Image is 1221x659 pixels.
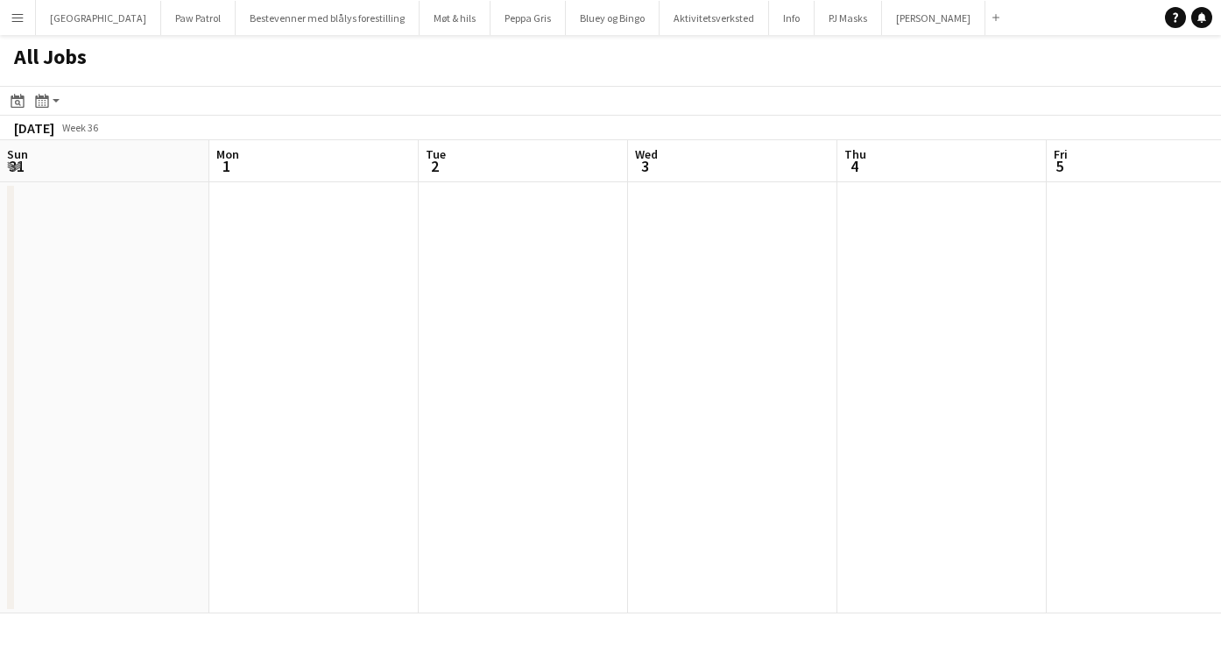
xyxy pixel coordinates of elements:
span: Tue [426,146,446,162]
button: Paw Patrol [161,1,236,35]
button: PJ Masks [815,1,882,35]
span: 3 [632,156,658,176]
span: 31 [4,156,28,176]
span: Sun [7,146,28,162]
span: Thu [844,146,866,162]
button: Peppa Gris [491,1,566,35]
div: [DATE] [14,119,54,137]
span: 4 [842,156,866,176]
button: Aktivitetsverksted [660,1,769,35]
button: [PERSON_NAME] [882,1,985,35]
span: Mon [216,146,239,162]
span: Wed [635,146,658,162]
button: Bluey og Bingo [566,1,660,35]
span: Week 36 [58,121,102,134]
button: Info [769,1,815,35]
span: 2 [423,156,446,176]
button: [GEOGRAPHIC_DATA] [36,1,161,35]
span: 1 [214,156,239,176]
span: 5 [1051,156,1068,176]
span: Fri [1054,146,1068,162]
button: Møt & hils [420,1,491,35]
button: Bestevenner med blålys forestilling [236,1,420,35]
